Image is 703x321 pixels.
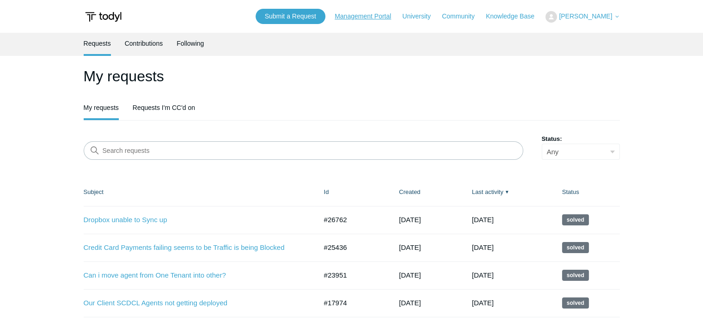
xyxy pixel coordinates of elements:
a: Requests I'm CC'd on [133,97,195,118]
td: #17974 [315,289,390,317]
td: #26762 [315,206,390,234]
span: This request has been solved [562,297,589,309]
span: ▼ [505,188,509,195]
time: 07/08/2025, 11:02 [472,243,494,251]
label: Status: [542,134,620,144]
time: 04/20/2025, 12:02 [472,271,494,279]
time: 08/24/2025, 17:02 [472,216,494,224]
a: Knowledge Base [486,12,544,21]
a: My requests [84,97,119,118]
td: #23951 [315,261,390,289]
a: Last activity▼ [472,188,503,195]
a: Our Client SCDCL Agents not getting deployed [84,298,303,309]
span: This request has been solved [562,270,589,281]
a: Can i move agent from One Tenant into other? [84,270,303,281]
img: Todyl Support Center Help Center home page [84,8,123,25]
time: 06/30/2024, 15:02 [472,299,494,307]
a: Credit Card Payments failing seems to be Traffic is being Blocked [84,242,303,253]
th: Id [315,178,390,206]
a: Submit a Request [256,9,325,24]
input: Search requests [84,141,523,160]
button: [PERSON_NAME] [545,11,619,23]
time: 07/25/2025, 13:00 [399,216,421,224]
th: Subject [84,178,315,206]
th: Status [553,178,620,206]
time: 06/11/2025, 11:28 [399,243,421,251]
span: This request has been solved [562,214,589,225]
time: 05/28/2024, 06:40 [399,299,421,307]
a: Following [177,33,204,54]
a: Requests [84,33,111,54]
td: #25436 [315,234,390,261]
span: [PERSON_NAME] [559,12,612,20]
a: Contributions [125,33,163,54]
a: Community [442,12,484,21]
a: Dropbox unable to Sync up [84,215,303,225]
a: University [402,12,440,21]
time: 03/31/2025, 11:40 [399,271,421,279]
a: Created [399,188,420,195]
h1: My requests [84,65,620,87]
a: Management Portal [335,12,400,21]
span: This request has been solved [562,242,589,253]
